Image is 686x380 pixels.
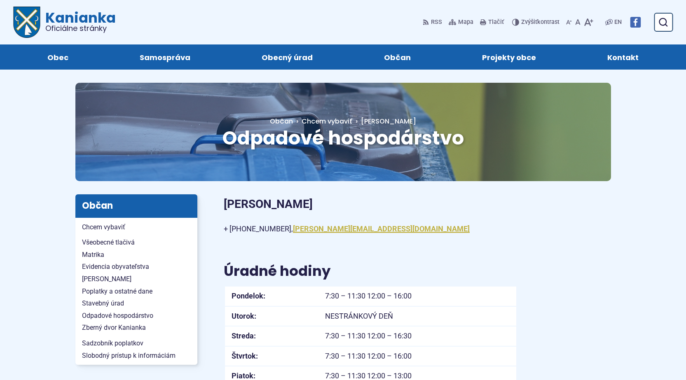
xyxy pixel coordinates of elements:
[47,44,68,70] span: Obec
[82,236,191,249] span: Všeobecné tlačivá
[512,14,561,31] button: Zvýšiťkontrast
[234,44,340,70] a: Obecný úrad
[232,371,255,380] strong: Piatok:
[478,14,506,31] button: Tlačiť
[40,11,116,32] span: Kanianka
[447,14,475,31] a: Mapa
[630,17,641,28] img: Prejsť na Facebook stránku
[224,261,330,281] span: Úradné hodiny
[293,224,470,233] a: [PERSON_NAME][EMAIL_ADDRESS][DOMAIN_NAME]
[270,117,302,126] a: Občan
[140,44,190,70] span: Samospráva
[270,117,293,126] span: Občan
[13,7,116,38] a: Logo Kanianka, prejsť na domovskú stránku.
[222,125,464,151] span: Odpadové hospodárstvo
[302,117,352,126] a: Chcem vybaviť
[455,44,564,70] a: Projekty obce
[82,273,191,285] span: [PERSON_NAME]
[613,17,623,27] a: EN
[357,44,438,70] a: Občan
[75,236,197,249] a: Všeobecné tlačivá
[582,14,595,31] button: Zväčšiť veľkosť písma
[75,273,197,285] a: [PERSON_NAME]
[75,249,197,261] a: Matrika
[607,44,639,70] span: Kontakt
[82,285,191,298] span: Poplatky a ostatné dane
[13,7,40,38] img: Prejsť na domovskú stránku
[224,223,516,235] p: + [PHONE_NUMBER],
[318,346,516,366] td: 7:30 – 11:30 12:00 – 16:00
[82,350,191,362] span: Slobodný prístup k informáciám
[423,14,444,31] a: RSS
[352,117,416,126] a: [PERSON_NAME]
[431,17,442,27] span: RSS
[82,249,191,261] span: Matrika
[75,322,197,334] a: Zberný dvor Kanianka
[232,352,258,360] strong: Štvrtok:
[232,291,265,300] strong: Pondelok:
[521,19,537,26] span: Zvýšiť
[232,331,256,340] strong: Streda:
[20,44,96,70] a: Obec
[82,221,191,233] span: Chcem vybaviť
[580,44,666,70] a: Kontakt
[488,19,504,26] span: Tlačiť
[45,25,116,32] span: Oficiálne stránky
[75,310,197,322] a: Odpadové hospodárstvo
[458,17,473,27] span: Mapa
[224,197,313,211] strong: [PERSON_NAME]
[82,337,191,350] span: Sadzobník poplatkov
[361,117,416,126] span: [PERSON_NAME]
[318,326,516,346] td: 7:30 – 11:30 12:00 – 16:30
[75,285,197,298] a: Poplatky a ostatné dane
[75,337,197,350] a: Sadzobník poplatkov
[384,44,411,70] span: Občan
[82,322,191,334] span: Zberný dvor Kanianka
[82,297,191,310] span: Stavebný úrad
[112,44,218,70] a: Samospráva
[82,310,191,322] span: Odpadové hospodárstvo
[75,297,197,310] a: Stavebný úrad
[482,44,536,70] span: Projekty obce
[574,14,582,31] button: Nastaviť pôvodnú veľkosť písma
[521,19,560,26] span: kontrast
[82,261,191,273] span: Evidencia obyvateľstva
[75,350,197,362] a: Slobodný prístup k informáciám
[318,286,516,306] td: 7:30 – 11:30 12:00 – 16:00
[564,14,574,31] button: Zmenšiť veľkosť písma
[318,306,516,326] td: NESTRÁNKOVÝ DEŇ
[262,44,313,70] span: Obecný úrad
[75,194,197,217] h3: Občan
[614,17,622,27] span: EN
[75,261,197,273] a: Evidencia obyvateľstva
[75,221,197,233] a: Chcem vybaviť
[232,312,256,320] strong: Utorok:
